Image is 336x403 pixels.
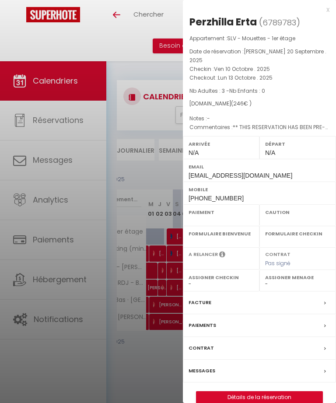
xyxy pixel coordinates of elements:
span: Nb Adultes : 3 - [189,87,265,95]
label: Contrat [265,251,290,256]
span: [PHONE_NUMBER] [189,195,244,202]
span: [PERSON_NAME] 20 Septembre . 2025 [189,48,326,64]
i: Sélectionner OUI si vous souhaiter envoyer les séquences de messages post-checkout [219,251,225,260]
div: Perzhilla Erta [189,15,257,29]
span: 6789783 [262,17,296,28]
label: Arrivée [189,140,254,148]
p: Checkin : [189,65,329,74]
label: Facture [189,298,211,307]
span: Lun 13 Octobre . 2025 [218,74,273,81]
span: Pas signé [265,259,290,267]
label: Contrat [189,343,214,353]
p: Appartement : [189,34,329,43]
div: [DOMAIN_NAME] [189,100,329,108]
a: Détails de la réservation [196,392,322,403]
span: SLV - Mouettes - 1er étage [227,35,295,42]
label: Email [189,162,330,171]
label: Mobile [189,185,330,194]
div: x [183,4,329,15]
p: Date de réservation : [189,47,329,65]
label: Paiements [189,321,216,330]
span: 246 [233,100,244,107]
label: Caution [265,208,330,217]
span: N/A [265,149,275,156]
span: Nb Enfants : 0 [229,87,265,95]
span: - [207,115,210,122]
span: ( ) [259,16,300,28]
label: Paiement [189,208,254,217]
p: Checkout : [189,74,329,82]
span: [EMAIL_ADDRESS][DOMAIN_NAME] [189,172,292,179]
label: Formulaire Checkin [265,229,330,238]
p: Commentaires : [189,123,329,132]
label: Assigner Checkin [189,273,254,282]
label: Départ [265,140,330,148]
label: Messages [189,366,215,375]
label: A relancer [189,251,218,258]
label: Formulaire Bienvenue [189,229,254,238]
label: Assigner Menage [265,273,330,282]
span: ( € ) [231,100,252,107]
span: Ven 10 Octobre . 2025 [214,65,270,73]
span: N/A [189,149,199,156]
p: Notes : [189,114,329,123]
